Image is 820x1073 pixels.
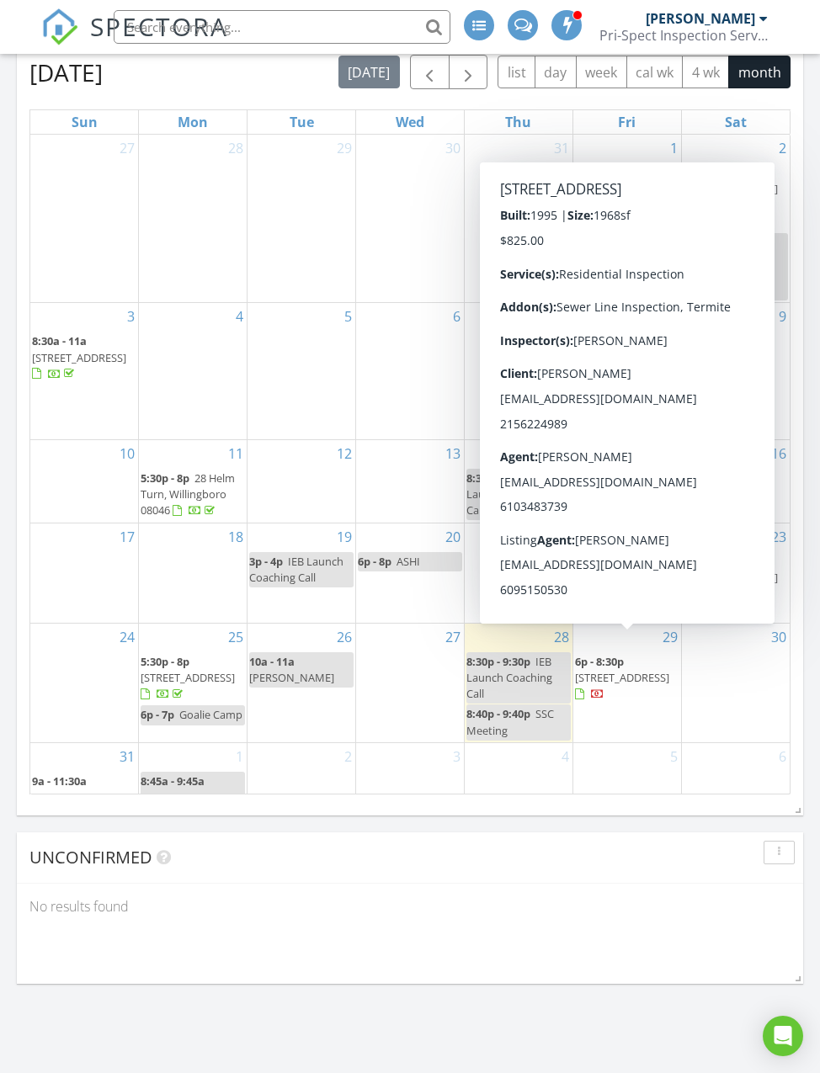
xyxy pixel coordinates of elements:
span: [STREET_ADDRESS] [575,402,669,417]
span: 8:40p - 9:40p [466,706,530,721]
td: Go to August 7, 2025 [464,303,572,439]
a: Go to August 14, 2025 [551,440,572,467]
a: Go to August 18, 2025 [225,523,247,550]
a: Go to August 9, 2025 [775,303,790,330]
a: Go to August 13, 2025 [442,440,464,467]
a: Go to August 2, 2025 [775,135,790,162]
td: Go to August 30, 2025 [681,623,790,742]
span: 6p - 7p [141,707,174,722]
a: Go to September 1, 2025 [232,743,247,770]
a: Go to July 28, 2025 [225,135,247,162]
span: 6p - 8:30p [575,654,624,669]
a: Go to August 4, 2025 [232,303,247,330]
a: Go to August 21, 2025 [551,523,572,550]
a: Sunday [68,110,101,134]
a: 6p - 8:30p [STREET_ADDRESS] [575,654,669,701]
span: [STREET_ADDRESS] [32,789,126,805]
a: Go to September 4, 2025 [558,743,572,770]
td: Go to September 1, 2025 [139,742,248,862]
span: 8:30p - 9:30p [466,654,530,669]
a: 9a - 11:30a [STREET_ADDRESS][PERSON_NAME] [684,554,778,618]
a: 9a - 11:30a [STREET_ADDRESS] [32,772,136,825]
span: [STREET_ADDRESS] [32,350,126,365]
input: Search everything... [114,10,450,44]
a: Go to August 5, 2025 [341,303,355,330]
td: Go to August 23, 2025 [681,523,790,624]
span: Unconfirmed [29,846,152,868]
a: Go to August 28, 2025 [551,624,572,651]
a: 6p - 8:30p [STREET_ADDRESS] [575,652,679,705]
span: 9a - 11:30a [32,773,87,789]
a: Saturday [721,110,750,134]
td: Go to July 28, 2025 [139,135,248,303]
a: Go to July 30, 2025 [442,135,464,162]
td: Go to August 9, 2025 [681,303,790,439]
span: [STREET_ADDRESS] [575,181,669,196]
a: Go to August 15, 2025 [659,440,681,467]
a: 5:30p - 8p [STREET_ADDRESS] [575,163,679,216]
a: Go to August 3, 2025 [124,303,138,330]
td: Go to August 16, 2025 [681,439,790,523]
td: Go to September 4, 2025 [464,742,572,862]
td: Go to September 6, 2025 [681,742,790,862]
div: [PERSON_NAME] [646,10,755,27]
span: 8a - 10:30a [684,165,738,180]
td: Go to July 31, 2025 [464,135,572,303]
img: The Best Home Inspection Software - Spectora [41,8,78,45]
a: Go to August 27, 2025 [442,624,464,651]
a: 5p - 7:30p [STREET_ADDRESS] [575,386,669,433]
a: Go to August 1, 2025 [667,135,681,162]
a: 8a - 10:30a [STREET_ADDRESS][PERSON_NAME] [684,165,778,229]
a: Go to August 24, 2025 [116,624,138,651]
span: IEB Launch Coaching Call [466,654,552,701]
td: Go to August 11, 2025 [139,439,248,523]
button: list [498,56,535,88]
span: SSC Meeting [466,706,554,737]
span: [STREET_ADDRESS][PERSON_NAME] [684,570,778,601]
a: Go to August 16, 2025 [768,440,790,467]
a: 8a - 10:30a [STREET_ADDRESS][PERSON_NAME] [684,163,788,232]
span: 8:45a - 9:45a [141,773,205,789]
button: cal wk [626,56,684,88]
a: Go to July 31, 2025 [551,135,572,162]
span: [STREET_ADDRESS] [141,670,235,685]
a: Go to August 22, 2025 [659,523,681,550]
a: Go to August 23, 2025 [768,523,790,550]
td: Go to August 10, 2025 [30,439,139,523]
a: Go to August 26, 2025 [333,624,355,651]
a: Go to September 2, 2025 [341,743,355,770]
a: 8:30a - 11a [STREET_ADDRESS] [32,333,126,380]
a: Go to August 19, 2025 [333,523,355,550]
td: Go to August 31, 2025 [30,742,139,862]
button: Next month [449,55,488,89]
button: 4 wk [682,56,729,88]
span: 8:30a - 11a [32,333,87,348]
button: Previous month [410,55,450,89]
td: Go to August 3, 2025 [30,303,139,439]
a: Go to August 25, 2025 [225,624,247,651]
span: 5:30p - 8p [575,165,624,180]
span: The Offspring: SUPERCHARGED Worldwide in '25 [684,235,766,299]
td: Go to August 13, 2025 [356,439,465,523]
span: 10a - 3:15p [575,333,630,348]
td: Go to July 27, 2025 [30,135,139,303]
td: Go to August 22, 2025 [572,523,681,624]
span: [STREET_ADDRESS] [575,670,669,685]
span: 28 Helm Turn, Willingboro 08046 [141,470,235,518]
td: Go to August 26, 2025 [248,623,356,742]
a: Go to August 8, 2025 [667,303,681,330]
a: Go to August 17, 2025 [116,523,138,550]
a: SPECTORA [41,23,228,58]
td: Go to August 18, 2025 [139,523,248,624]
button: day [535,56,577,88]
a: 9a - 11:30a [STREET_ADDRESS] [32,773,126,821]
td: Go to July 29, 2025 [248,135,356,303]
a: Go to August 30, 2025 [768,624,790,651]
td: Go to September 2, 2025 [248,742,356,862]
a: 5p - 7:30p [STREET_ADDRESS] [575,385,679,438]
span: 5p - 7:30p [575,386,624,401]
a: Monday [174,110,211,134]
span: IEB Launch Coaching Call [249,554,343,585]
a: Go to August 10, 2025 [116,440,138,467]
span: [PERSON_NAME] [141,789,226,805]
